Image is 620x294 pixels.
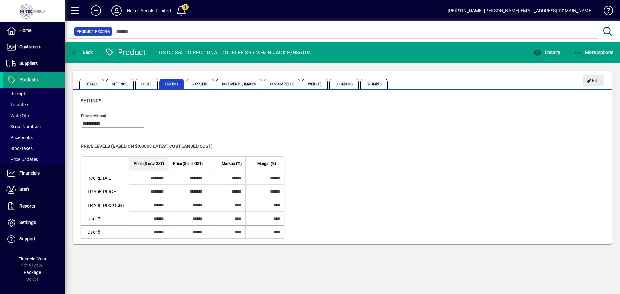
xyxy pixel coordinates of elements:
[3,88,65,99] a: Receipts
[19,187,29,192] span: Staff
[135,79,158,89] span: Costs
[19,28,31,33] span: Home
[173,160,203,167] span: Price ($ incl GST)
[3,110,65,121] a: Write Offs
[6,135,33,140] span: Pricebooks
[6,113,30,118] span: Write Offs
[86,5,106,16] button: Add
[264,79,300,89] span: Custom Fields
[586,76,600,86] span: Edit
[3,23,65,39] a: Home
[81,198,129,212] td: TRADE DISCOUNT
[6,102,29,107] span: Transfers
[19,77,38,82] span: Products
[3,154,65,165] a: Price Updates
[79,79,104,89] span: Details
[3,99,65,110] a: Transfers
[583,75,604,86] button: Edit
[159,47,311,58] div: OS-DC-350 - DIRECTIONAL COUPLER 350 MHz N JACK P/N36104
[77,28,110,35] span: Product Pricing
[360,79,388,89] span: Prompts
[19,170,40,176] span: Financials
[105,47,146,57] div: Product
[3,143,65,154] a: Stocktakes
[81,185,129,198] td: TRADE PRICE
[106,5,127,16] button: Profile
[81,144,212,149] span: Price levels (based on $0.0000 Latest cost landed cost)
[6,124,41,129] span: Serial Numbers
[6,146,33,151] span: Stocktakes
[127,5,171,16] div: Hi-Tec Aerials Limited
[3,132,65,143] a: Pricebooks
[599,1,612,22] a: Knowledge Base
[3,56,65,72] a: Suppliers
[81,171,129,185] td: Rec RETAIL
[3,121,65,132] a: Serial Numbers
[257,160,276,167] span: Margin (%)
[186,79,214,89] span: Suppliers
[302,79,328,89] span: Website
[3,198,65,214] a: Reports
[19,44,41,49] span: Customers
[81,225,129,238] td: User 8
[81,113,106,118] mat-label: Pricing method
[81,212,129,225] td: User 7
[3,182,65,198] a: Staff
[6,157,38,162] span: Price Updates
[18,256,46,261] span: Financial Year
[3,231,65,247] a: Support
[19,61,38,66] span: Suppliers
[533,50,560,55] span: Enquiry
[573,46,615,58] button: More Options
[106,79,134,89] span: Settings
[70,46,95,58] button: Back
[81,98,101,103] span: Settings
[159,79,184,89] span: Pricing
[532,46,562,58] button: Enquiry
[574,50,614,55] span: More Options
[3,215,65,231] a: Settings
[3,165,65,181] a: Financials
[6,91,27,96] span: Receipts
[19,203,35,208] span: Reports
[24,270,41,275] span: Package
[222,160,242,167] span: Markup (%)
[448,5,593,16] div: [PERSON_NAME] [PERSON_NAME][EMAIL_ADDRESS][DOMAIN_NAME]
[329,79,359,89] span: Locations
[216,79,263,89] span: Documents / Images
[3,39,65,55] a: Customers
[65,46,100,58] app-page-header-button: Back
[71,50,93,55] span: Back
[134,160,164,167] span: Price ($ excl GST)
[19,220,36,225] span: Settings
[19,236,36,241] span: Support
